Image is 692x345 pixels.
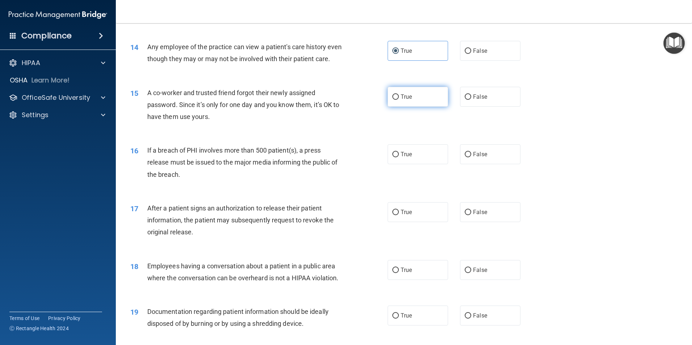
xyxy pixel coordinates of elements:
[130,262,138,271] span: 18
[22,59,40,67] p: HIPAA
[130,43,138,52] span: 14
[473,93,487,100] span: False
[22,111,48,119] p: Settings
[21,31,72,41] h4: Compliance
[401,47,412,54] span: True
[392,268,399,273] input: True
[22,93,90,102] p: OfficeSafe University
[473,267,487,273] span: False
[465,152,471,157] input: False
[465,268,471,273] input: False
[147,308,329,327] span: Documentation regarding patient information should be ideally disposed of by burning or by using ...
[473,312,487,319] span: False
[401,312,412,319] span: True
[465,210,471,215] input: False
[465,94,471,100] input: False
[130,146,138,155] span: 16
[401,93,412,100] span: True
[656,295,683,323] iframe: Drift Widget Chat Controller
[392,48,399,54] input: True
[9,8,107,22] img: PMB logo
[130,308,138,316] span: 19
[147,89,339,120] span: A co-worker and trusted friend forgot their newly assigned password. Since it’s only for one day ...
[31,76,70,85] p: Learn More!
[147,43,342,63] span: Any employee of the practice can view a patient's care history even though they may or may not be...
[663,33,685,54] button: Open Resource Center
[401,267,412,273] span: True
[147,262,339,282] span: Employees having a conversation about a patient in a public area where the conversation can be ov...
[9,59,105,67] a: HIPAA
[401,151,412,158] span: True
[392,313,399,319] input: True
[130,204,138,213] span: 17
[392,210,399,215] input: True
[465,48,471,54] input: False
[473,151,487,158] span: False
[9,111,105,119] a: Settings
[9,93,105,102] a: OfficeSafe University
[9,325,69,332] span: Ⓒ Rectangle Health 2024
[465,313,471,319] input: False
[392,152,399,157] input: True
[48,315,81,322] a: Privacy Policy
[147,146,338,178] span: If a breach of PHI involves more than 500 patient(s), a press release must be issued to the major...
[9,315,39,322] a: Terms of Use
[473,209,487,216] span: False
[392,94,399,100] input: True
[473,47,487,54] span: False
[10,76,28,85] p: OSHA
[130,89,138,98] span: 15
[401,209,412,216] span: True
[147,204,334,236] span: After a patient signs an authorization to release their patient information, the patient may subs...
